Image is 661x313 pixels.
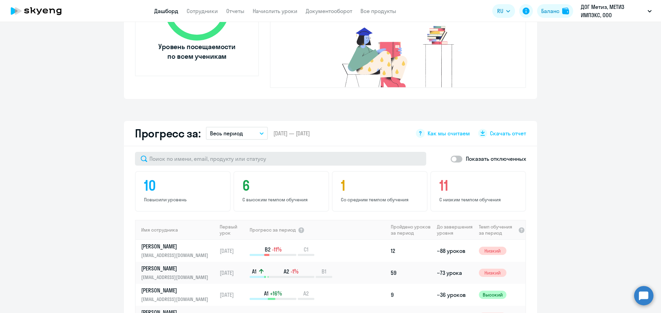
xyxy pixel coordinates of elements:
[187,8,218,14] a: Сотрудники
[264,290,269,297] span: A1
[141,287,217,303] a: [PERSON_NAME][EMAIL_ADDRESS][DOMAIN_NAME]
[490,130,526,137] span: Скачать отчет
[388,262,434,284] td: 59
[388,220,434,240] th: Пройдено уроков за период
[360,8,396,14] a: Все продукты
[291,268,298,275] span: -1%
[141,251,212,259] p: [EMAIL_ADDRESS][DOMAIN_NAME]
[141,265,212,272] p: [PERSON_NAME]
[272,246,282,253] span: -11%
[479,291,506,299] span: Высокий
[562,8,569,14] img: balance
[341,197,421,203] p: Со средним темпом обучения
[479,269,506,277] span: Низкий
[253,8,297,14] a: Начислить уроки
[217,240,249,262] td: [DATE]
[428,130,470,137] span: Как мы считаем
[141,243,217,259] a: [PERSON_NAME][EMAIL_ADDRESS][DOMAIN_NAME]
[304,246,308,253] span: C1
[434,240,476,262] td: ~88 уроков
[439,197,519,203] p: С низким темпом обучения
[141,243,212,250] p: [PERSON_NAME]
[303,290,309,297] span: A2
[577,3,655,19] button: ДОГ Метиз, МЕТИЗ ИМПЭКС, ООО
[439,177,519,194] h4: 11
[141,287,212,294] p: [PERSON_NAME]
[581,3,645,19] p: ДОГ Метиз, МЕТИЗ ИМПЭКС, ООО
[242,177,322,194] h4: 6
[210,129,243,137] p: Весь период
[144,197,224,203] p: Повысили уровень
[479,224,516,236] span: Темп обучения за период
[537,4,573,18] button: Балансbalance
[434,220,476,240] th: До завершения уровня
[141,295,212,303] p: [EMAIL_ADDRESS][DOMAIN_NAME]
[157,42,237,61] span: Уровень посещаемости по всем ученикам
[135,152,426,166] input: Поиск по имени, email, продукту или статусу
[329,24,467,87] img: no-truants
[206,127,268,140] button: Весь период
[434,262,476,284] td: ~73 урока
[217,262,249,284] td: [DATE]
[497,7,503,15] span: RU
[265,246,271,253] span: B2
[136,220,217,240] th: Имя сотрудника
[284,268,289,275] span: A2
[141,265,217,281] a: [PERSON_NAME][EMAIL_ADDRESS][DOMAIN_NAME]
[144,177,224,194] h4: 10
[217,284,249,306] td: [DATE]
[388,284,434,306] td: 9
[541,7,559,15] div: Баланс
[154,8,178,14] a: Дашборд
[141,273,212,281] p: [EMAIL_ADDRESS][DOMAIN_NAME]
[242,197,322,203] p: С высоким темпом обучения
[322,268,326,275] span: B1
[252,268,256,275] span: A1
[466,155,526,163] p: Показать отключенных
[273,130,310,137] span: [DATE] — [DATE]
[226,8,244,14] a: Отчеты
[492,4,515,18] button: RU
[270,290,282,297] span: +16%
[250,227,296,233] span: Прогресс за период
[135,126,200,140] h2: Прогресс за:
[434,284,476,306] td: ~36 уроков
[388,240,434,262] td: 12
[479,247,506,255] span: Низкий
[217,220,249,240] th: Первый урок
[341,177,421,194] h4: 1
[306,8,352,14] a: Документооборот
